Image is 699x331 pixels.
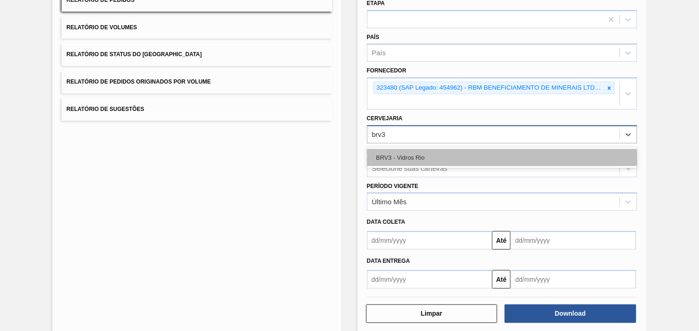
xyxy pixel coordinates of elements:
[66,51,202,58] span: Relatório de Status do [GEOGRAPHIC_DATA]
[66,78,211,85] span: Relatório de Pedidos Originados por Volume
[511,270,636,289] input: dd/mm/yyyy
[62,43,332,66] button: Relatório de Status do [GEOGRAPHIC_DATA]
[511,231,636,250] input: dd/mm/yyyy
[367,219,406,225] span: Data coleta
[62,16,332,39] button: Relatório de Volumes
[367,258,410,264] span: Data entrega
[367,149,637,166] div: BRV3 - Vidros Rio
[66,24,137,31] span: Relatório de Volumes
[492,270,511,289] button: Até
[372,49,386,57] div: País
[66,106,144,112] span: Relatório de Sugestões
[62,98,332,121] button: Relatório de Sugestões
[367,231,493,250] input: dd/mm/yyyy
[367,183,419,189] label: Período Vigente
[372,164,448,172] div: Selecione suas carteiras
[367,67,407,74] label: Fornecedor
[366,305,498,323] button: Limpar
[492,231,511,250] button: Até
[374,82,604,94] div: 323480 (SAP Legado: 454962) - RBM BENEFICIAMENTO DE MINERAIS LTDA--
[505,305,636,323] button: Download
[367,115,403,122] label: Cervejaria
[367,34,380,40] label: País
[372,198,407,206] div: Último Mês
[367,270,493,289] input: dd/mm/yyyy
[62,71,332,93] button: Relatório de Pedidos Originados por Volume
